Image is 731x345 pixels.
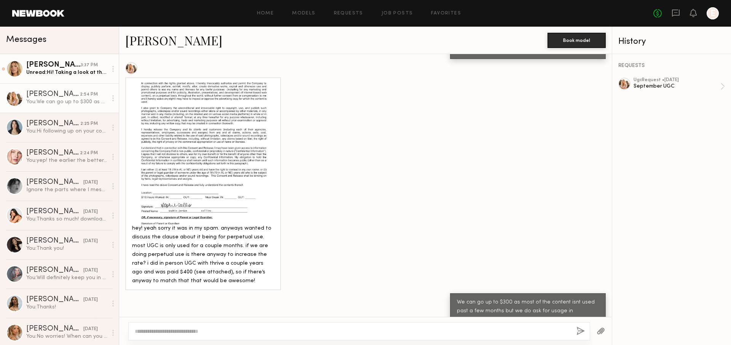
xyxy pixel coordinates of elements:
[26,296,83,303] div: [PERSON_NAME]
[26,128,107,135] div: You: Hi following up on your content!
[26,325,83,333] div: [PERSON_NAME]
[634,78,725,95] a: ugcRequest •[DATE]September UGC
[26,333,107,340] div: You: No worries! When can you deliver the content? I'll make note on my end
[618,63,725,69] div: REQUESTS
[26,216,107,223] div: You: Thanks so much! downloading now :)
[618,37,725,46] div: History
[26,237,83,245] div: [PERSON_NAME]
[83,238,98,245] div: [DATE]
[547,37,606,43] a: Book model
[26,149,80,157] div: [PERSON_NAME]
[26,61,81,69] div: [PERSON_NAME]
[83,179,98,186] div: [DATE]
[381,11,413,16] a: Job Posts
[26,267,83,274] div: [PERSON_NAME]
[257,11,274,16] a: Home
[707,7,719,19] a: E
[26,186,107,193] div: Ignore the parts where I mess up the gel Lolol but wanted to give you guys the full clips in case...
[547,33,606,48] button: Book model
[26,69,107,76] div: Unread: Hi! Taking a look at this asap [DATE]! I know I filmed these so may be upload air. Thanks...
[132,224,274,286] div: hey! yeah sorry it was in my spam. anyways wanted to discuss the clause about it being for perpet...
[83,326,98,333] div: [DATE]
[125,32,222,48] a: [PERSON_NAME]
[81,62,98,69] div: 3:37 PM
[80,120,98,128] div: 2:25 PM
[26,98,107,105] div: You: We can go up to $300 as most of the content isnt used past a few months but we do ask for us...
[80,91,98,98] div: 2:54 PM
[431,11,461,16] a: Favorites
[83,208,98,216] div: [DATE]
[26,179,83,186] div: [PERSON_NAME]
[26,120,80,128] div: [PERSON_NAME]
[83,267,98,274] div: [DATE]
[334,11,363,16] a: Requests
[26,245,107,252] div: You: Thank you!
[292,11,315,16] a: Models
[26,303,107,311] div: You: Thanks!
[80,150,98,157] div: 2:24 PM
[634,78,720,83] div: ugc Request • [DATE]
[26,91,80,98] div: [PERSON_NAME]
[26,208,83,216] div: [PERSON_NAME]
[26,274,107,281] div: You: Will definitely keep you in mind :)
[83,296,98,303] div: [DATE]
[26,157,107,164] div: You: yep! the earlier the better, thanks!
[6,35,46,44] span: Messages
[634,83,720,90] div: September UGC
[457,298,599,324] div: We can go up to $300 as most of the content isnt used past a few months but we do ask for usage i...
